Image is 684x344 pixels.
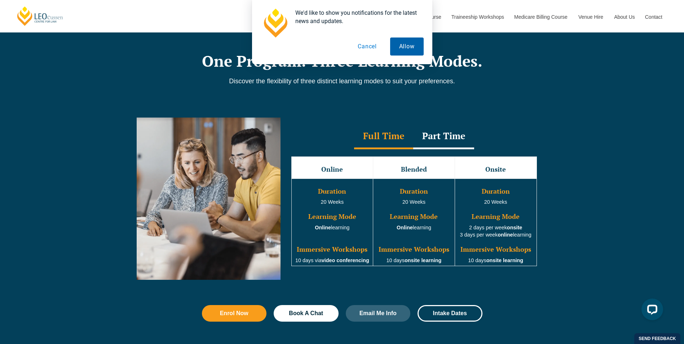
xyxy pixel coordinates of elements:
[318,187,346,195] span: Duration
[374,246,454,253] h3: Immersive Workshops
[397,225,413,230] strong: Online
[291,178,373,266] td: learning 10 days via
[486,257,523,263] strong: onsite learning
[346,305,411,322] a: Email Me Info
[455,178,537,266] td: 20 Weeks 2 days per week 3 days per week learning 10 days
[315,225,331,230] strong: Online
[373,178,455,266] td: 20 Weeks learning 10 days
[418,305,482,322] a: Intake Dates
[405,257,441,263] strong: onsite learning
[290,9,424,25] div: We'd like to show you notifications for the latest news and updates.
[498,232,513,238] strong: online
[456,188,536,195] h3: Duration
[292,166,372,173] h3: Online
[137,52,548,70] h2: One Program. Three Learning Modes.
[359,310,397,316] span: Email Me Info
[274,305,339,322] a: Book A Chat
[220,310,248,316] span: Enrol Now
[456,213,536,220] h3: Learning Mode
[137,77,548,85] p: Discover the flexibility of three distinct learning modes to suit your preferences.
[433,310,467,316] span: Intake Dates
[321,199,344,205] span: 20 Weeks
[354,124,413,149] div: Full Time
[413,124,474,149] div: Part Time
[289,310,323,316] span: Book A Chat
[292,213,372,220] h3: Learning Mode
[322,257,369,263] strong: video conferencing
[349,38,386,56] button: Cancel
[456,166,536,173] h3: Onsite
[390,38,424,56] button: Allow
[636,296,666,326] iframe: LiveChat chat widget
[374,213,454,220] h3: Learning Mode
[292,246,372,253] h3: Immersive Workshops
[374,166,454,173] h3: Blended
[456,246,536,253] h3: Immersive Workshops
[507,225,522,230] strong: onsite
[261,9,290,38] img: notification icon
[202,305,267,322] a: Enrol Now
[374,188,454,195] h3: Duration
